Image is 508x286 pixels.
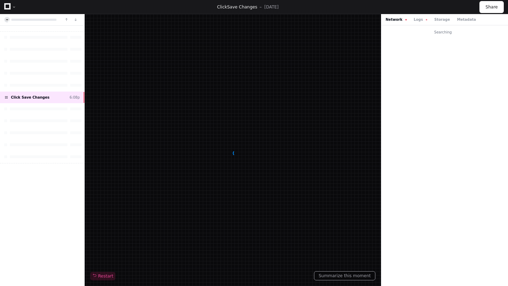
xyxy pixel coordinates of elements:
button: Logs [414,17,427,22]
button: Metadata [457,17,476,22]
button: Storage [434,17,450,22]
button: Network [386,17,407,22]
button: Share [479,1,504,13]
span: Restart [92,273,113,279]
p: [DATE] [264,4,279,10]
span: Click Save Changes [11,95,49,100]
img: 9.svg [5,18,10,22]
div: Searching [381,30,508,35]
button: Restart [90,272,115,280]
span: Save Changes [227,5,257,10]
span: Click [217,5,227,10]
button: Summarize this moment [314,271,375,280]
div: 6:08p [69,95,80,100]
